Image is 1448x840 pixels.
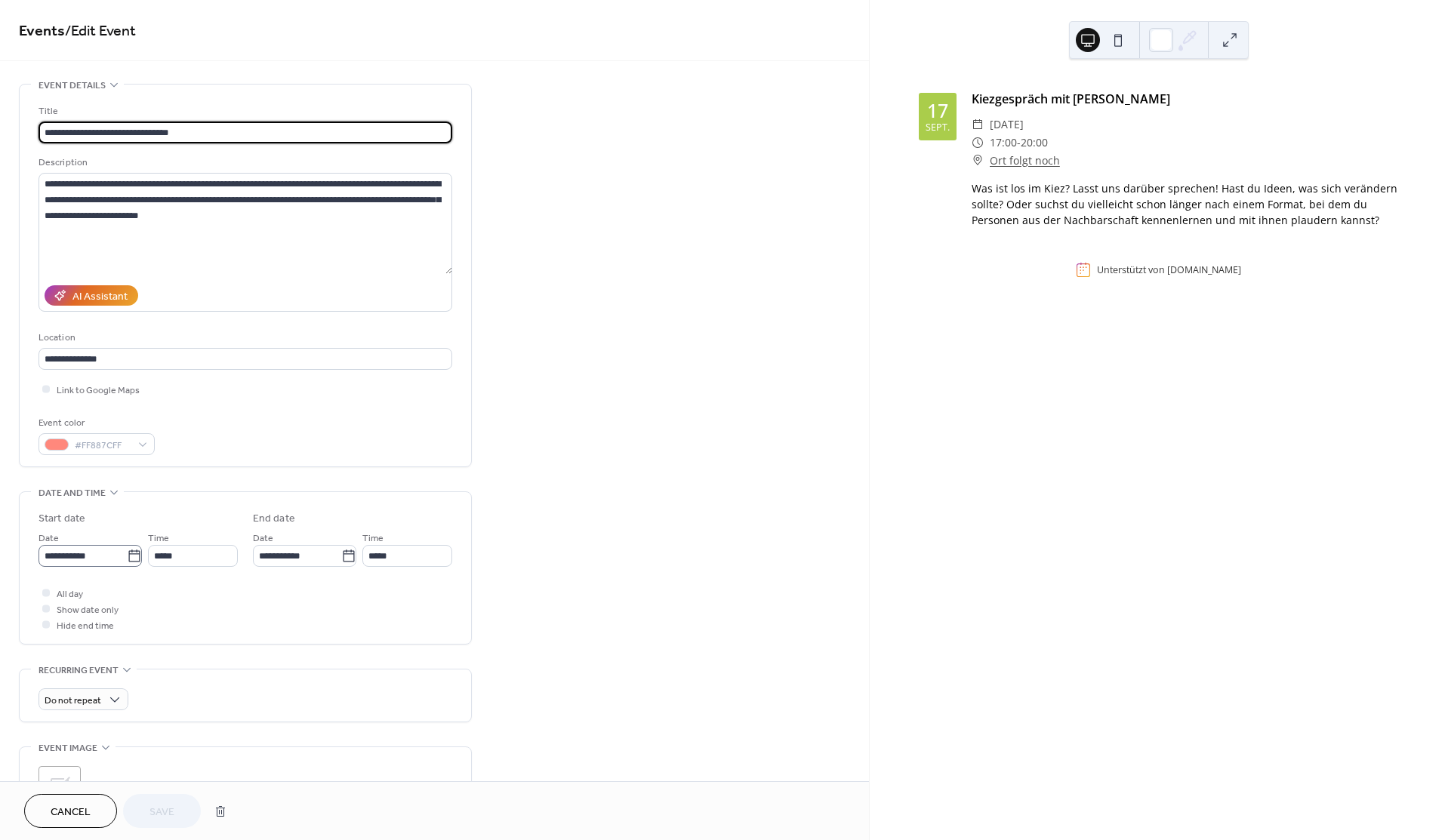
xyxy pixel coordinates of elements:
span: Hide end time [57,618,114,634]
span: Show date only [57,602,119,618]
div: AI Assistant [72,289,128,305]
button: AI Assistant [45,285,138,306]
div: Unterstützt von [1097,263,1241,276]
span: Event image [39,740,97,756]
div: Description [39,155,449,171]
span: Date [39,531,59,546]
a: Ort folgt noch [990,152,1060,170]
div: 17 [927,101,948,120]
div: ​ [972,115,984,134]
div: ; [39,766,81,808]
span: [DATE] [990,115,1024,134]
span: Cancel [51,805,91,820]
div: Start date [39,511,85,527]
div: Title [39,103,449,119]
span: - [1017,134,1021,152]
span: Date and time [39,485,106,501]
span: #FF887CFF [75,438,131,454]
div: Location [39,330,449,346]
div: End date [253,511,295,527]
span: Recurring event [39,663,119,678]
span: Time [148,531,169,546]
span: 20:00 [1021,134,1048,152]
span: Time [362,531,384,546]
span: Date [253,531,273,546]
span: 17:00 [990,134,1017,152]
span: / Edit Event [65,17,136,46]
button: Cancel [24,794,117,828]
span: Link to Google Maps [57,383,140,398]
a: Events [19,17,65,46]
div: ​ [972,134,984,152]
div: Event color [39,415,152,431]
div: Was ist los im Kiez? Lasst uns darüber sprechen! Hast du Ideen, was sich verändern sollte? Oder s... [972,180,1399,228]
div: ​ [972,152,984,170]
div: Sept. [926,123,950,133]
span: All day [57,586,83,602]
span: Event details [39,78,106,94]
a: [DOMAIN_NAME] [1167,263,1241,276]
div: Kiezgespräch mit [PERSON_NAME] [972,90,1399,108]
span: Do not repeat [45,692,101,709]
